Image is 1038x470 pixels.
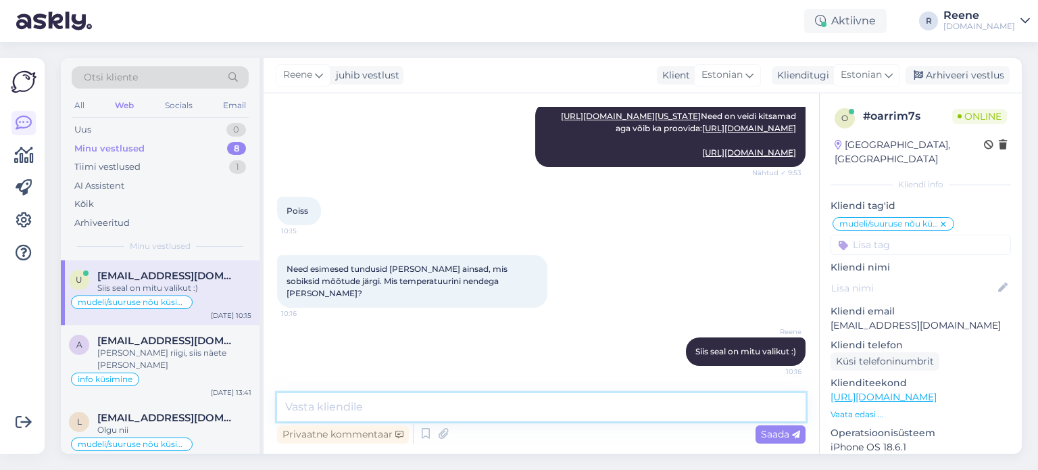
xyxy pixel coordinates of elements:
[831,376,1011,390] p: Klienditeekond
[11,69,36,95] img: Askly Logo
[831,426,1011,440] p: Operatsioonisüsteem
[97,424,251,436] div: Olgu nii
[701,68,743,83] span: Estonian
[561,111,798,158] span: Need on veidi kitsamad aga võib ka proovida:
[227,142,246,156] div: 8
[831,338,1011,352] p: Kliendi telefon
[76,275,82,285] span: u
[751,168,801,178] span: Nähtud ✓ 9:53
[74,142,145,156] div: Minu vestlused
[84,70,138,85] span: Otsi kliente
[919,11,938,30] div: R
[78,298,186,306] span: mudeli/suuruse nõu küsimine
[695,346,796,356] span: Siis seal on mitu valikut :)
[831,235,1011,255] input: Lisa tag
[657,68,690,83] div: Klient
[702,147,796,158] a: [URL][DOMAIN_NAME]
[97,335,238,347] span: arinapiter77@gmail.com
[72,97,87,114] div: All
[863,108,952,124] div: # oarrim7s
[74,123,91,137] div: Uus
[78,375,132,383] span: info küsimine
[287,264,510,298] span: Need esimesed tundusid [PERSON_NAME] ainsad, mis sobiksid mõõtude järgi. Mis temperatuurini nende...
[835,138,984,166] div: [GEOGRAPHIC_DATA], [GEOGRAPHIC_DATA]
[751,327,801,337] span: Reene
[831,319,1011,333] p: [EMAIL_ADDRESS][DOMAIN_NAME]
[211,310,251,321] div: [DATE] 10:15
[77,417,82,427] span: l
[831,408,1011,421] p: Vaata edasi ...
[831,352,939,371] div: Küsi telefoninumbrit
[943,10,1015,21] div: Reene
[831,179,1011,191] div: Kliendi info
[831,281,995,296] input: Lisa nimi
[112,97,137,114] div: Web
[943,21,1015,32] div: [DOMAIN_NAME]
[831,304,1011,319] p: Kliendi email
[211,387,251,398] div: [DATE] 13:41
[952,109,1007,124] span: Online
[330,68,399,83] div: juhib vestlust
[97,347,251,371] div: [PERSON_NAME] riigi, siis näete [PERSON_NAME]
[281,308,332,319] span: 10:16
[841,68,882,83] span: Estonian
[772,68,829,83] div: Klienditugi
[130,240,191,252] span: Minu vestlused
[74,216,130,230] div: Arhiveeritud
[831,199,1011,213] p: Kliendi tag'id
[162,97,195,114] div: Socials
[831,440,1011,454] p: iPhone OS 18.6.1
[839,220,939,228] span: mudeli/suuruse nõu küsimine
[831,391,937,403] a: [URL][DOMAIN_NAME]
[97,412,238,424] span: liisuviilup@hotmail.com
[74,179,124,193] div: AI Assistent
[74,160,141,174] div: Tiimi vestlused
[702,123,796,133] a: [URL][DOMAIN_NAME]
[281,226,332,236] span: 10:15
[97,282,251,294] div: Siis seal on mitu valikut :)
[906,66,1010,85] div: Arhiveeri vestlus
[841,113,848,123] span: o
[78,440,186,448] span: mudeli/suuruse nõu küsimine
[229,160,246,174] div: 1
[804,9,887,33] div: Aktiivne
[226,123,246,137] div: 0
[220,97,249,114] div: Email
[751,367,801,377] span: 10:16
[74,197,94,211] div: Kõik
[761,428,800,440] span: Saada
[211,452,251,463] div: [DATE] 11:30
[287,206,308,216] span: Poiss
[831,260,1011,275] p: Kliendi nimi
[283,68,312,83] span: Reene
[277,425,409,444] div: Privaatne kommentaar
[943,10,1030,32] a: Reene[DOMAIN_NAME]
[76,339,82,350] span: a
[561,111,701,121] a: [URL][DOMAIN_NAME][US_STATE]
[97,270,238,282] span: ulrikatambur@gmail.com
